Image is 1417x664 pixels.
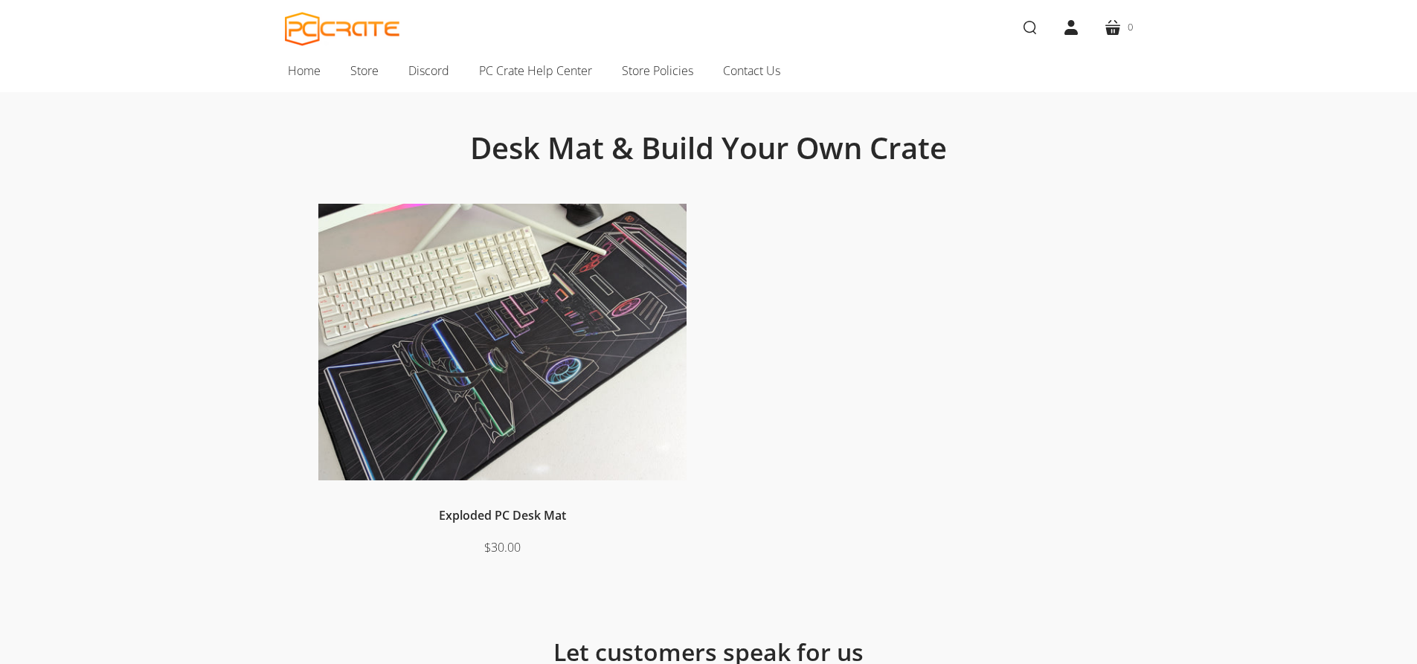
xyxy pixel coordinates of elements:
[352,129,1066,167] h1: Desk Mat & Build Your Own Crate
[607,55,708,86] a: Store Policies
[723,61,780,80] span: Contact Us
[285,12,400,46] a: PC CRATE
[273,55,335,86] a: Home
[439,507,566,523] a: Exploded PC Desk Mat
[1128,19,1133,35] span: 0
[484,539,521,555] span: $30.00
[408,61,449,80] span: Discord
[393,55,464,86] a: Discord
[708,55,795,86] a: Contact Us
[479,61,592,80] span: PC Crate Help Center
[335,55,393,86] a: Store
[1092,7,1145,48] a: 0
[350,61,379,80] span: Store
[288,61,321,80] span: Home
[464,55,607,86] a: PC Crate Help Center
[318,204,687,481] img: Desk mat on desk with keyboard, monitor, and mouse.
[622,61,693,80] span: Store Policies
[263,55,1155,92] nav: Main navigation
